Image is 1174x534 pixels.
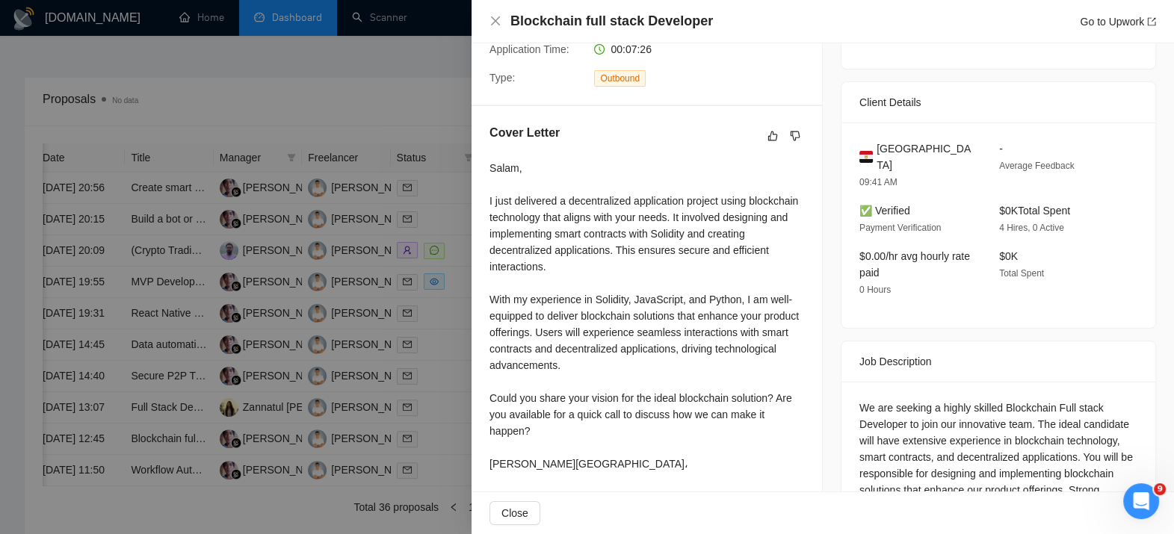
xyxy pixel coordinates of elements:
[1147,17,1156,26] span: export
[859,205,910,217] span: ✅ Verified
[501,505,528,521] span: Close
[859,285,891,295] span: 0 Hours
[489,160,804,521] div: Salam, I just delivered a decentralized application project using blockchain technology that alig...
[489,15,501,28] button: Close
[859,82,1137,122] div: Client Details
[859,149,873,165] img: 🇪🇬
[999,250,1018,262] span: $0K
[594,44,605,55] span: clock-circle
[764,127,782,145] button: like
[1123,483,1159,519] iframe: Intercom live chat
[1154,483,1166,495] span: 9
[859,341,1137,382] div: Job Description
[999,143,1003,155] span: -
[489,43,569,55] span: Application Time:
[999,161,1075,171] span: Average Feedback
[767,130,778,142] span: like
[999,268,1044,279] span: Total Spent
[999,223,1064,233] span: 4 Hires, 0 Active
[489,501,540,525] button: Close
[489,15,501,27] span: close
[594,70,646,87] span: Outbound
[877,140,975,173] span: [GEOGRAPHIC_DATA]
[611,43,652,55] span: 00:07:26
[859,223,941,233] span: Payment Verification
[790,130,800,142] span: dislike
[1080,16,1156,28] a: Go to Upworkexport
[859,250,970,279] span: $0.00/hr avg hourly rate paid
[786,127,804,145] button: dislike
[489,124,560,142] h5: Cover Letter
[999,205,1070,217] span: $0K Total Spent
[489,72,515,84] span: Type:
[859,177,898,187] span: 09:41 AM
[510,12,713,31] h4: Blockchain full stack Developer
